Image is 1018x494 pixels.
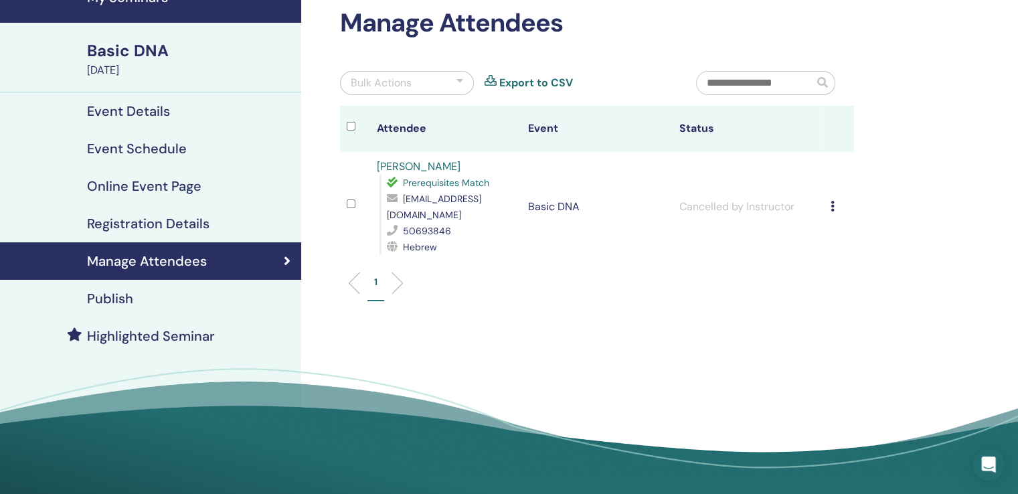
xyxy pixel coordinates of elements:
th: Event [521,106,673,152]
span: Hebrew [403,241,437,253]
th: Status [673,106,824,152]
a: [PERSON_NAME] [377,159,460,173]
a: Basic DNA[DATE] [79,39,301,78]
th: Attendee [370,106,521,152]
div: Basic DNA [87,39,293,62]
span: Prerequisites Match [403,177,489,189]
h4: Highlighted Seminar [87,328,215,344]
span: [EMAIL_ADDRESS][DOMAIN_NAME] [387,193,481,221]
h4: Registration Details [87,216,209,232]
td: Basic DNA [521,152,673,262]
h4: Online Event Page [87,178,201,194]
div: [DATE] [87,62,293,78]
h4: Event Schedule [87,141,187,157]
p: 1 [374,275,377,289]
span: 50693846 [403,225,451,237]
a: Export to CSV [499,75,573,91]
div: Bulk Actions [351,75,412,91]
h4: Event Details [87,103,170,119]
div: Open Intercom Messenger [972,448,1005,481]
h2: Manage Attendees [340,8,854,39]
h4: Manage Attendees [87,253,207,269]
h4: Publish [87,291,133,307]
